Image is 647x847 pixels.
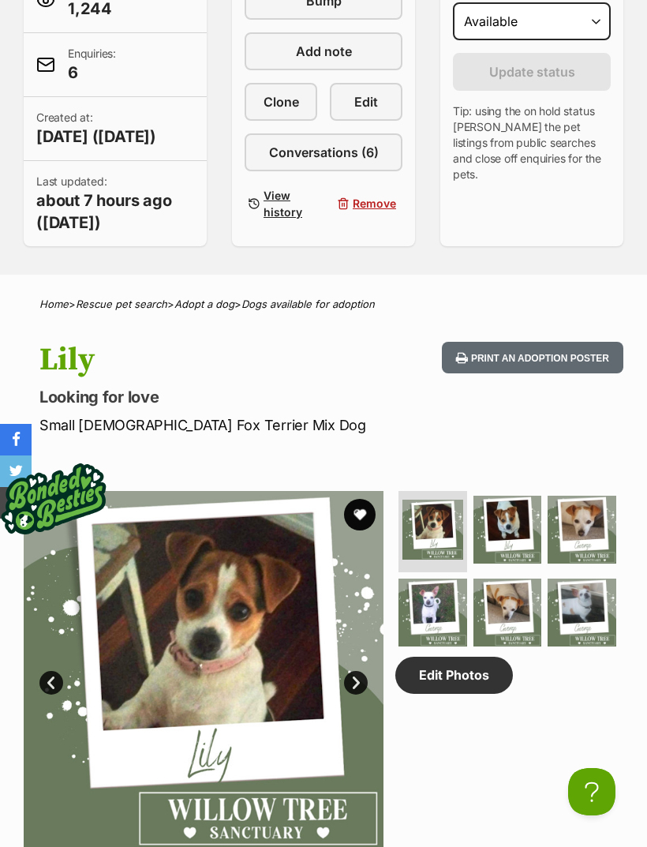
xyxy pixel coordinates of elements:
a: Edit Photos [395,657,513,693]
span: Update status [489,62,575,81]
span: Clone [264,92,299,111]
p: Small [DEMOGRAPHIC_DATA] Fox Terrier Mix Dog [39,414,399,436]
a: Conversations (6) [245,133,402,171]
img: Photo of Lily [398,579,467,647]
button: Print an adoption poster [442,342,623,374]
span: Edit [354,92,378,111]
span: 6 [68,62,116,84]
p: Last updated: [36,174,194,234]
p: Tip: using the on hold status [PERSON_NAME] the pet listings from public searches and close off e... [453,103,611,182]
img: Photo of Lily [473,579,542,647]
p: Enquiries: [68,46,116,84]
a: View history [245,184,317,223]
img: consumer-privacy-logo.png [2,2,14,14]
img: Photo of Lily [548,496,616,564]
h1: Lily [39,342,399,378]
a: Add note [245,32,402,70]
button: favourite [344,499,376,530]
img: Photo of Lily [548,579,616,647]
span: Remove [353,195,396,212]
a: Rescue pet search [76,298,167,310]
span: Conversations (6) [269,143,379,162]
span: [DATE] ([DATE]) [36,126,156,148]
a: Next [344,671,368,695]
a: Clone [245,83,317,121]
p: Looking for love [39,386,399,408]
p: Created at: [36,110,156,148]
span: Add note [296,42,352,61]
span: about 7 hours ago ([DATE]) [36,189,194,234]
button: Update status [453,53,611,91]
a: Prev [39,671,63,695]
img: Photo of Lily [473,496,542,564]
a: Adopt a dog [174,298,234,310]
span: View history [264,187,311,220]
button: Remove [330,184,402,223]
a: Edit [330,83,402,121]
a: Dogs available for adoption [241,298,375,310]
iframe: Help Scout Beacon - Open [568,768,615,815]
img: Photo of Lily [402,500,463,560]
a: Home [39,298,69,310]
